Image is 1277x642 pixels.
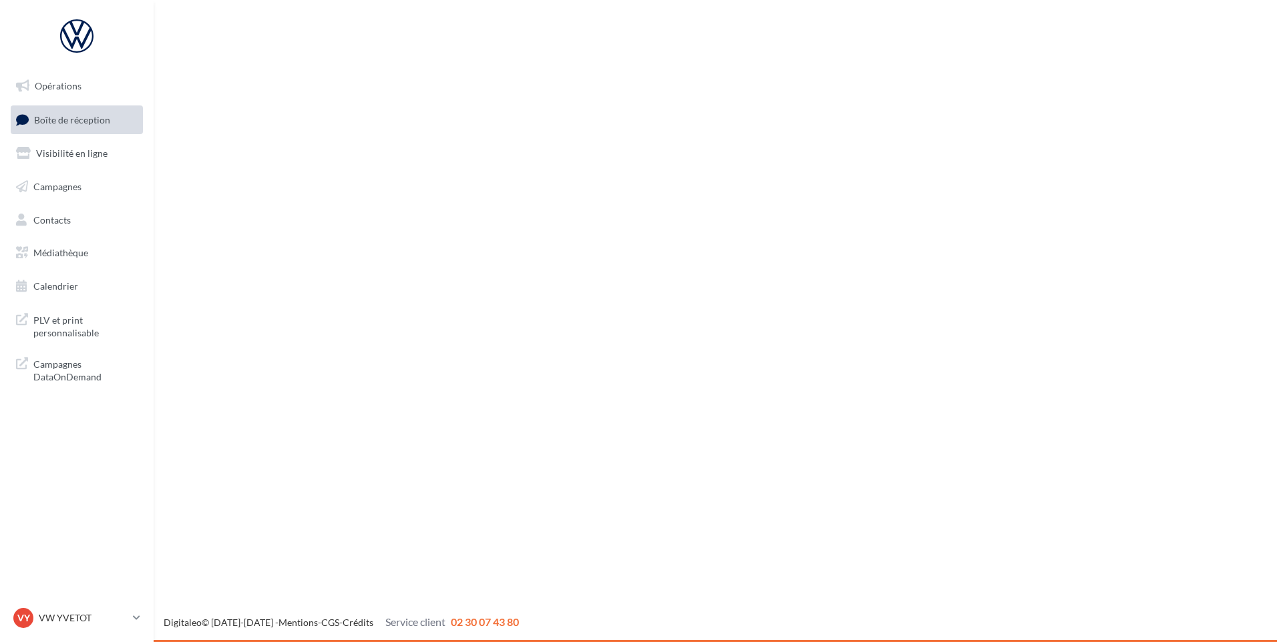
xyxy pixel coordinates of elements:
a: Campagnes DataOnDemand [8,350,146,389]
a: Opérations [8,72,146,100]
span: Boîte de réception [34,113,110,125]
span: Calendrier [33,280,78,292]
a: Campagnes [8,173,146,201]
p: VW YVETOT [39,611,128,625]
span: Campagnes DataOnDemand [33,355,138,384]
a: Crédits [343,617,373,628]
span: 02 30 07 43 80 [451,615,519,628]
span: © [DATE]-[DATE] - - - [164,617,519,628]
a: Contacts [8,206,146,234]
a: Calendrier [8,272,146,300]
a: CGS [321,617,339,628]
span: Service client [385,615,445,628]
span: Médiathèque [33,247,88,258]
a: PLV et print personnalisable [8,306,146,345]
span: VY [17,611,30,625]
span: Visibilité en ligne [36,147,108,159]
a: Boîte de réception [8,105,146,134]
a: Mentions [279,617,318,628]
a: Visibilité en ligne [8,139,146,168]
span: Campagnes [33,181,81,192]
a: Digitaleo [164,617,202,628]
a: VY VW YVETOT [11,605,143,631]
a: Médiathèque [8,239,146,267]
span: PLV et print personnalisable [33,311,138,340]
span: Contacts [33,214,71,225]
span: Opérations [35,80,81,91]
